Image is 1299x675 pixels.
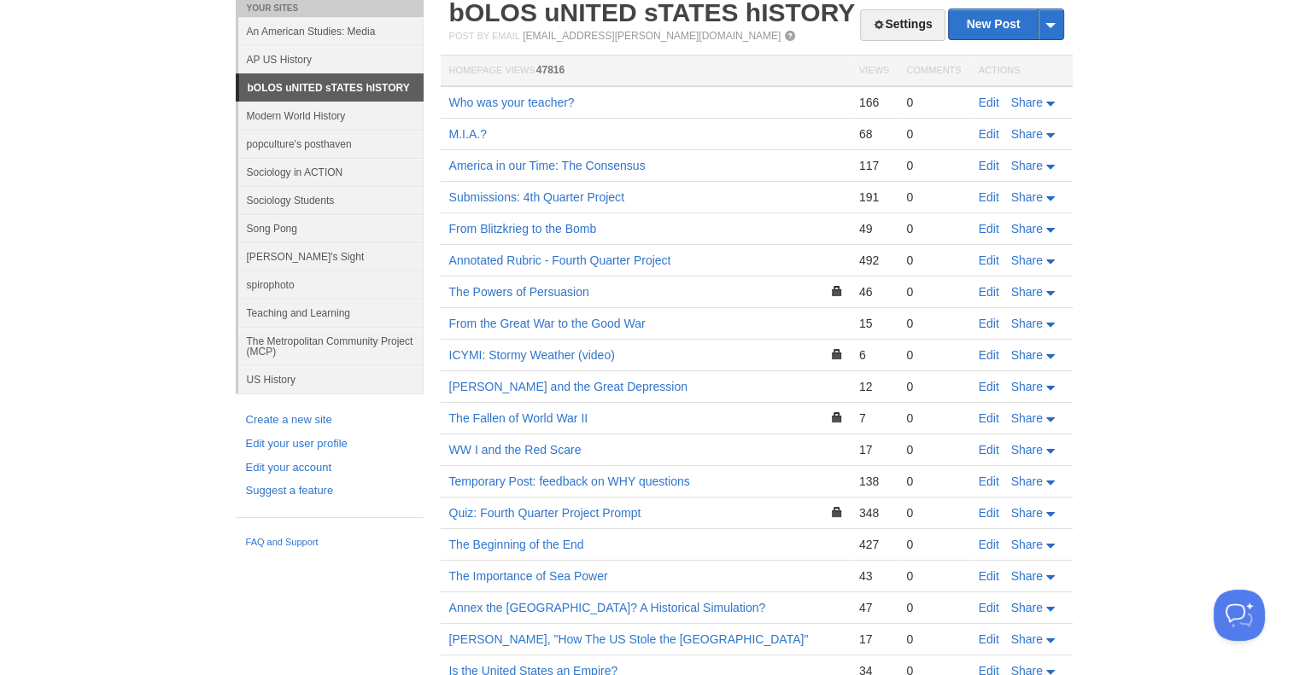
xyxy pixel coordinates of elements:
[1011,222,1043,236] span: Share
[238,102,424,130] a: Modern World History
[1011,253,1043,267] span: Share
[449,127,487,141] a: M.I.A.?
[1011,443,1043,457] span: Share
[906,474,961,489] div: 0
[1011,348,1043,362] span: Share
[1011,411,1043,425] span: Share
[859,95,889,110] div: 166
[906,568,961,584] div: 0
[979,253,999,267] a: Edit
[449,348,615,362] a: ICYMI: Stormy Weather (video)
[449,285,589,299] a: The Powers of Persuasion
[238,299,424,327] a: Teaching and Learning
[906,631,961,647] div: 0
[851,55,898,87] th: Views
[859,442,889,457] div: 17
[1011,538,1043,551] span: Share
[1011,632,1043,646] span: Share
[536,64,565,76] span: 47816
[906,221,961,236] div: 0
[979,285,999,299] a: Edit
[859,410,889,426] div: 7
[523,30,781,42] a: [EMAIL_ADDRESS][PERSON_NAME][DOMAIN_NAME]
[1011,506,1043,520] span: Share
[979,411,999,425] a: Edit
[449,253,671,267] a: Annotated Rubric - Fourth Quarter Project
[238,158,424,186] a: Sociology in ACTION
[859,379,889,394] div: 12
[1011,127,1043,141] span: Share
[906,379,961,394] div: 0
[449,538,584,551] a: The Beginning of the End
[906,600,961,615] div: 0
[859,600,889,615] div: 47
[246,435,413,453] a: Edit your user profile
[979,538,999,551] a: Edit
[906,95,961,110] div: 0
[238,130,424,158] a: popculture's posthaven
[860,9,945,41] a: Settings
[449,506,641,520] a: Quiz: Fourth Quarter Project Prompt
[1011,159,1043,172] span: Share
[238,214,424,242] a: Song Pong
[859,158,889,173] div: 117
[906,537,961,552] div: 0
[970,55,1073,87] th: Actions
[859,537,889,552] div: 427
[246,411,413,429] a: Create a new site
[449,601,766,614] a: Annex the [GEOGRAPHIC_DATA]? A Historical Simulation?
[906,158,961,173] div: 0
[979,317,999,330] a: Edit
[1011,96,1043,109] span: Share
[859,474,889,489] div: 138
[238,327,424,365] a: The Metropolitan Community Project (MCP)
[859,631,889,647] div: 17
[449,222,597,236] a: From Blitzkrieg to the Bomb
[449,569,608,583] a: The Importance of Sea Power
[246,535,413,550] a: FAQ and Support
[859,189,889,205] div: 191
[859,284,889,300] div: 46
[859,568,889,584] div: 43
[449,632,809,646] a: [PERSON_NAME], "How The US Stole the [GEOGRAPHIC_DATA]"
[441,55,851,87] th: Homepage Views
[449,317,646,330] a: From the Great War to the Good War
[238,17,424,45] a: An American Studies: Media
[898,55,969,87] th: Comments
[906,316,961,331] div: 0
[906,505,961,521] div: 0
[238,45,424,73] a: AP US History
[979,632,999,646] a: Edit
[246,459,413,477] a: Edit your account
[1011,285,1043,299] span: Share
[979,601,999,614] a: Edit
[906,347,961,363] div: 0
[1011,474,1043,488] span: Share
[906,284,961,300] div: 0
[859,126,889,142] div: 68
[859,347,889,363] div: 6
[906,189,961,205] div: 0
[449,380,688,393] a: [PERSON_NAME] and the Great Depression
[979,348,999,362] a: Edit
[859,253,889,268] div: 492
[238,365,424,393] a: US History
[906,126,961,142] div: 0
[238,271,424,299] a: spirophoto
[238,242,424,271] a: [PERSON_NAME]'s Sight
[859,221,889,236] div: 49
[1011,380,1043,393] span: Share
[906,410,961,426] div: 0
[449,190,624,204] a: Submissions: 4th Quarter Project
[859,505,889,521] div: 348
[979,569,999,583] a: Edit
[449,474,690,488] a: Temporary Post: feedback on WHY questions
[449,443,582,457] a: WW I and the Red Scare
[979,222,999,236] a: Edit
[906,253,961,268] div: 0
[449,96,575,109] a: Who was your teacher?
[979,506,999,520] a: Edit
[239,74,424,102] a: bOLOS uNITED sTATES hISTORY
[979,443,999,457] a: Edit
[449,31,520,41] span: Post by Email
